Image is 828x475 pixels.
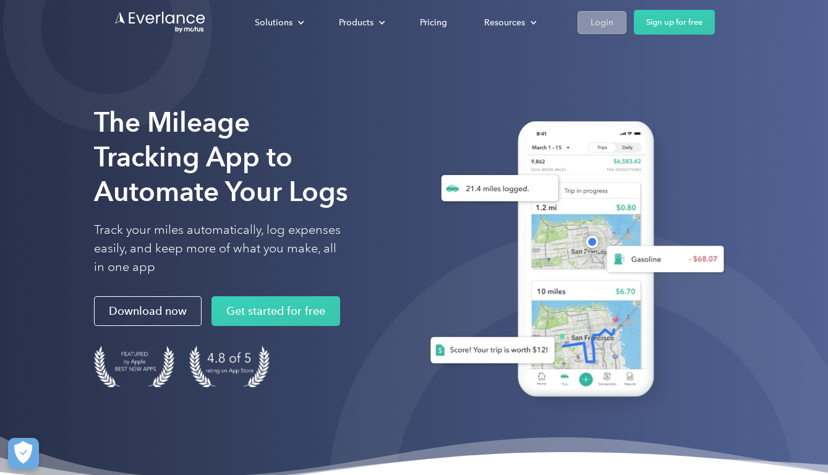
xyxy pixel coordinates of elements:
div: Pricing [420,14,447,30]
img: Everlance, mileage tracker app, expense tracking app [411,109,734,416]
img: 4.9 out of 5 stars on the app store [189,346,270,387]
div: Solutions [255,14,292,30]
div: Resources [484,14,525,30]
a: Get started for free [211,296,340,326]
div: Solutions [242,11,314,33]
div: Login [591,14,613,30]
a: Sign up for free [634,10,715,35]
div: Products [327,11,395,33]
a: Download now [94,296,202,326]
img: Badge for Featured by Apple Best New Apps [94,346,174,387]
a: Login [578,11,626,33]
a: Go to homepage [114,11,207,34]
div: Resources [472,11,547,33]
strong: The Mileage Tracking App to Automate Your Logs [94,106,348,208]
button: Cookies Settings [8,438,39,469]
div: Products [339,14,373,30]
a: Pricing [408,11,459,33]
p: Track your miles automatically, log expenses easily, and keep more of what you make, all in one app [94,221,341,276]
